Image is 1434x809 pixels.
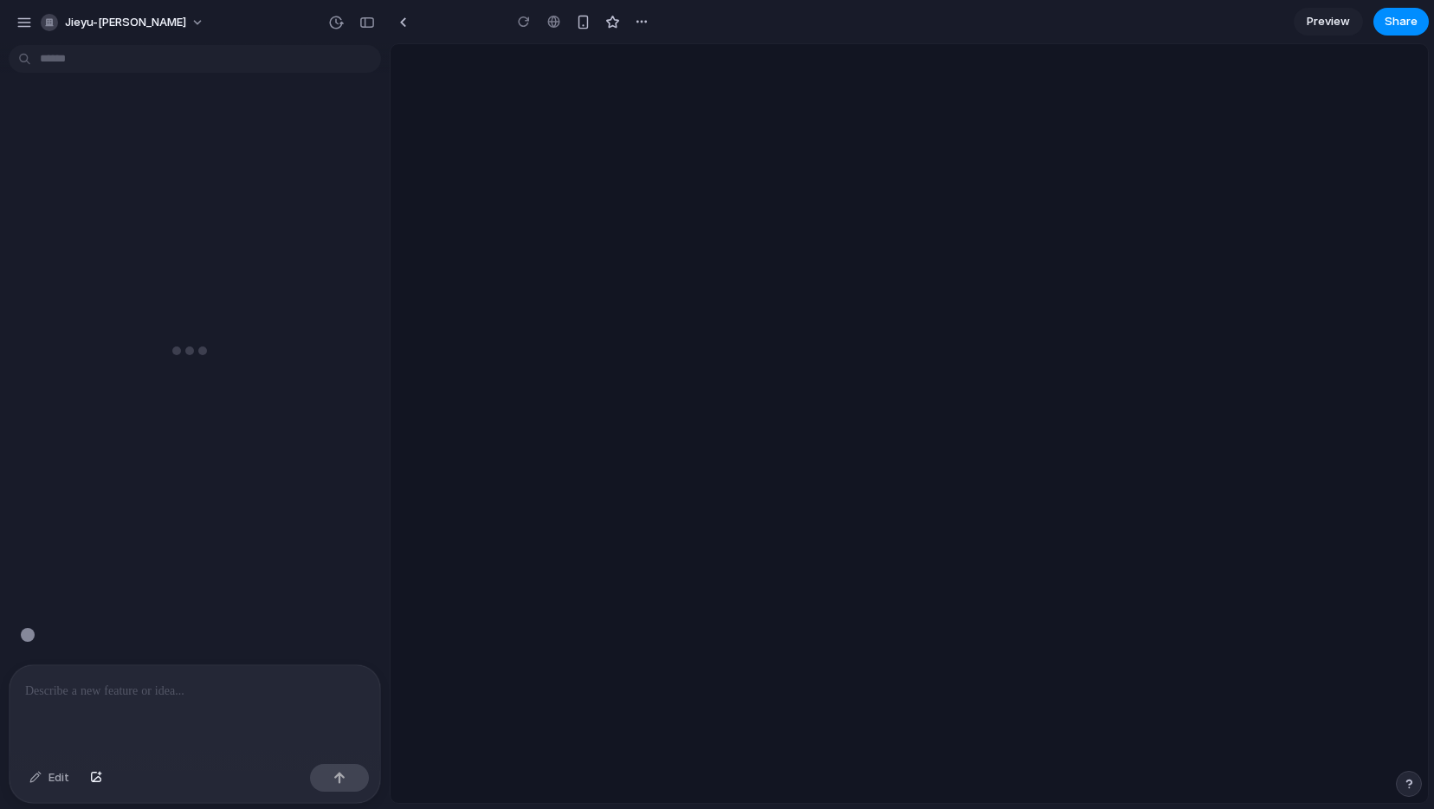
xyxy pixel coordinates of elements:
span: Preview [1307,13,1350,30]
span: Share [1385,13,1418,30]
a: Preview [1294,8,1363,36]
span: jieyu-[PERSON_NAME] [65,14,186,31]
button: jieyu-[PERSON_NAME] [34,9,213,36]
button: Share [1373,8,1429,36]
